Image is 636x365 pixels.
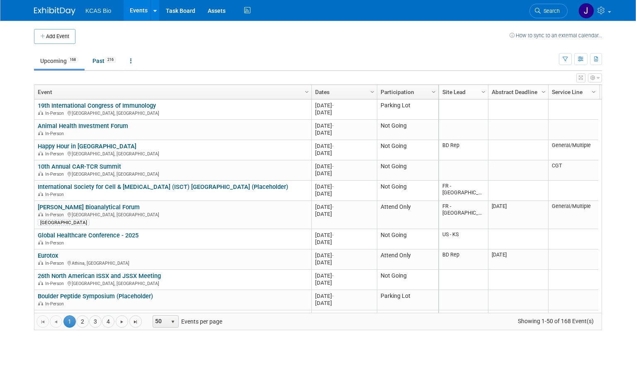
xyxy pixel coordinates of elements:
[548,201,598,229] td: General/Multiple
[38,151,43,155] img: In-Person Event
[315,190,373,197] div: [DATE]
[332,163,334,169] span: -
[38,252,58,259] a: Eurotox
[578,3,594,19] img: Jason Hannah
[377,229,438,249] td: Not Going
[315,102,373,109] div: [DATE]
[45,192,66,197] span: In-Person
[45,131,66,136] span: In-Person
[540,89,547,95] span: Column Settings
[142,315,231,328] span: Events per page
[368,85,377,97] a: Column Settings
[38,102,156,109] a: 19th International Congress of Immunology
[34,29,75,44] button: Add Event
[332,273,334,279] span: -
[377,270,438,290] td: Not Going
[102,315,114,328] a: 4
[34,7,75,15] img: ExhibitDay
[45,212,66,218] span: In-Person
[132,319,139,325] span: Go to the last page
[38,172,43,176] img: In-Person Event
[38,183,288,191] a: International Society for Cell & [MEDICAL_DATA] (ISCT) [GEOGRAPHIC_DATA] (Placeholder)
[510,315,602,327] span: Showing 1-50 of 168 Event(s)
[38,170,308,177] div: [GEOGRAPHIC_DATA], [GEOGRAPHIC_DATA]
[38,203,140,211] a: [PERSON_NAME] Bioanalytical Forum
[315,143,373,150] div: [DATE]
[381,85,433,99] a: Participation
[377,201,438,229] td: Attend Only
[38,212,43,216] img: In-Person Event
[439,140,488,160] td: BD Rep
[315,163,373,170] div: [DATE]
[38,163,121,170] a: 10th Annual CAR-TCR Summit
[332,123,334,129] span: -
[439,249,488,270] td: BD Rep
[170,319,176,325] span: select
[45,240,66,246] span: In-Person
[529,4,568,18] a: Search
[45,301,66,307] span: In-Person
[303,89,310,95] span: Column Settings
[76,315,89,328] a: 2
[315,259,373,266] div: [DATE]
[590,85,599,97] a: Column Settings
[315,85,371,99] a: Dates
[105,57,116,63] span: 216
[548,310,598,331] td: [MEDICAL_DATA]
[548,160,598,181] td: CGT
[541,8,560,14] span: Search
[377,140,438,160] td: Not Going
[38,122,128,130] a: Animal Health Investment Forum
[442,85,483,99] a: Site Lead
[332,102,334,109] span: -
[377,99,438,120] td: Parking Lot
[36,315,49,328] a: Go to the first page
[34,53,85,69] a: Upcoming168
[39,319,46,325] span: Go to the first page
[38,259,308,266] div: Athina, [GEOGRAPHIC_DATA]
[153,316,167,327] span: 50
[38,131,43,135] img: In-Person Event
[377,181,438,201] td: Not Going
[332,184,334,190] span: -
[315,183,373,190] div: [DATE]
[315,129,373,136] div: [DATE]
[38,280,308,287] div: [GEOGRAPHIC_DATA], [GEOGRAPHIC_DATA]
[303,85,312,97] a: Column Settings
[315,150,373,157] div: [DATE]
[38,109,308,116] div: [GEOGRAPHIC_DATA], [GEOGRAPHIC_DATA]
[38,232,138,239] a: Global Healthcare Conference - 2025
[315,210,373,218] div: [DATE]
[38,150,308,157] div: [GEOGRAPHIC_DATA], [GEOGRAPHIC_DATA]
[38,143,136,150] a: Happy Hour in [GEOGRAPHIC_DATA]
[369,89,376,95] span: Column Settings
[590,89,597,95] span: Column Settings
[315,232,373,239] div: [DATE]
[510,32,602,39] a: How to sync to an external calendar...
[116,315,128,328] a: Go to the next page
[332,293,334,299] span: -
[332,252,334,259] span: -
[377,310,438,331] td: Attend Only
[488,249,548,270] td: [DATE]
[89,315,102,328] a: 3
[86,53,122,69] a: Past216
[315,170,373,177] div: [DATE]
[548,140,598,160] td: General/Multiple
[488,201,548,229] td: [DATE]
[479,85,488,97] a: Column Settings
[38,261,43,265] img: In-Person Event
[480,89,487,95] span: Column Settings
[377,160,438,181] td: Not Going
[85,7,111,14] span: KCAS Bio
[119,319,125,325] span: Go to the next page
[430,85,439,97] a: Column Settings
[38,240,43,244] img: In-Person Event
[315,300,373,307] div: [DATE]
[53,319,59,325] span: Go to the previous page
[315,272,373,279] div: [DATE]
[332,143,334,149] span: -
[38,281,43,285] img: In-Person Event
[38,111,43,115] img: In-Person Event
[67,57,78,63] span: 168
